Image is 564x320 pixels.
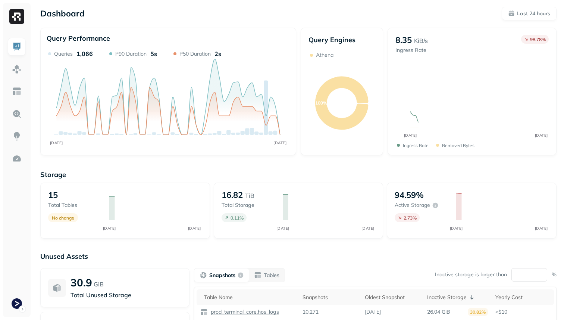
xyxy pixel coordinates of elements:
[214,50,221,58] p: 2s
[209,272,235,279] p: Snapshots
[179,50,211,58] p: P50 Duration
[395,190,424,200] p: 94.59%
[103,226,116,231] tspan: [DATE]
[403,143,429,148] p: Ingress Rate
[495,294,550,301] div: Yearly Cost
[115,50,147,58] p: P90 Duration
[435,271,507,278] p: Inactive storage is larger than
[9,9,24,24] img: Ryft
[50,140,63,145] tspan: [DATE]
[264,272,279,279] p: Tables
[40,170,557,179] p: Storage
[502,7,557,20] button: Last 24 hours
[404,215,417,221] p: 2.73 %
[273,140,286,145] tspan: [DATE]
[449,226,463,231] tspan: [DATE]
[245,191,254,200] p: TiB
[54,50,73,58] p: Queries
[12,154,22,164] img: Optimization
[12,87,22,96] img: Asset Explorer
[70,291,182,299] p: Total Unused Storage
[200,308,208,316] img: table
[395,202,430,209] p: Active storage
[395,35,412,45] p: 8.35
[308,35,375,44] p: Query Engines
[427,294,467,301] p: Inactive Storage
[365,308,381,316] p: [DATE]
[315,100,327,106] text: 100%
[365,294,420,301] div: Oldest Snapshot
[12,298,22,309] img: Terminal
[209,308,279,316] p: prod_terminal_core.hos_logs
[414,36,428,45] p: KiB/s
[150,50,157,58] p: 5s
[276,226,289,231] tspan: [DATE]
[12,109,22,119] img: Query Explorer
[552,271,557,278] p: %
[442,143,474,148] p: Removed bytes
[316,52,333,59] p: Athena
[395,47,428,54] p: Ingress Rate
[40,252,557,261] p: Unused Assets
[530,37,546,42] p: 98.78 %
[188,226,201,231] tspan: [DATE]
[48,190,58,200] p: 15
[12,42,22,52] img: Dashboard
[52,215,74,221] p: No change
[222,202,275,209] p: Total storage
[231,215,244,221] p: 0.11 %
[70,276,92,289] p: 30.9
[535,226,548,231] tspan: [DATE]
[495,308,550,316] p: <$10
[12,131,22,141] img: Insights
[40,8,85,19] p: Dashboard
[222,190,243,200] p: 16.82
[517,10,550,17] p: Last 24 hours
[12,64,22,74] img: Assets
[535,133,548,138] tspan: [DATE]
[47,34,110,43] p: Query Performance
[48,202,102,209] p: Total tables
[404,133,417,138] tspan: [DATE]
[468,308,488,316] p: 30.82%
[361,226,375,231] tspan: [DATE]
[208,308,279,316] a: prod_terminal_core.hos_logs
[76,50,93,58] p: 1,066
[427,308,450,316] p: 26.04 GiB
[94,280,104,289] p: GiB
[303,294,357,301] div: Snapshots
[303,308,319,316] p: 10,271
[204,294,295,301] div: Table Name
